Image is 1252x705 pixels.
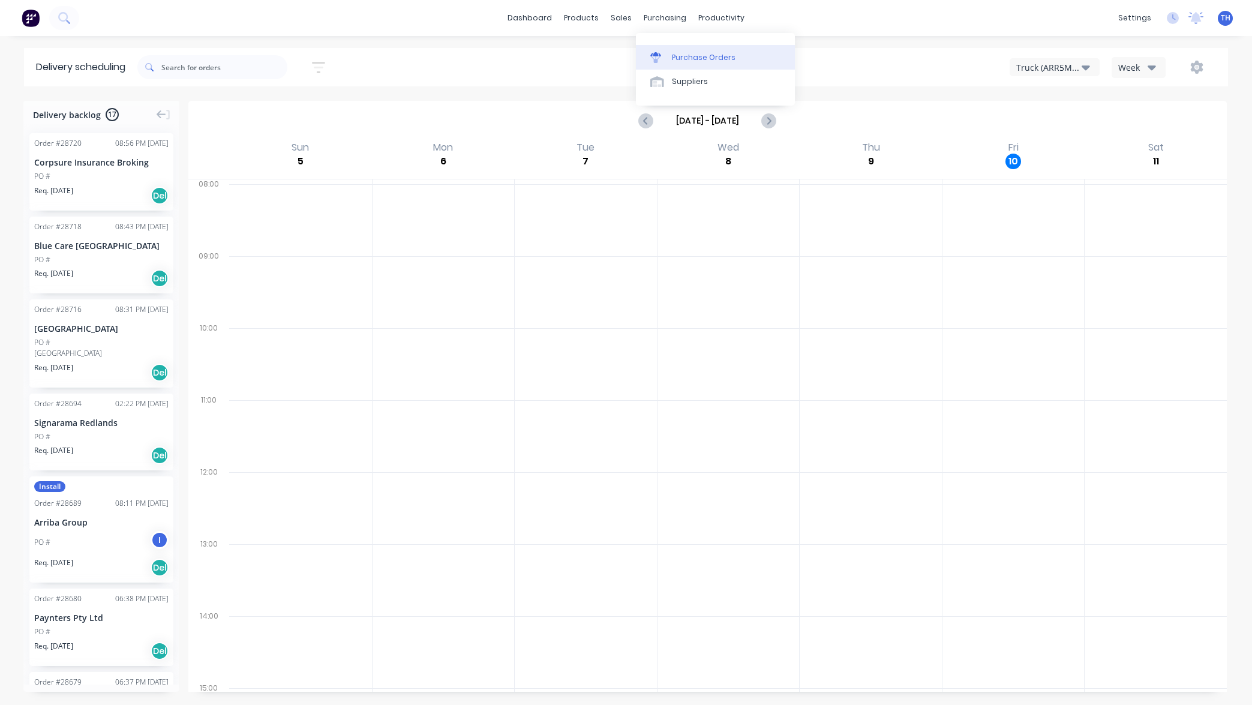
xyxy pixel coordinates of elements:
[22,9,40,27] img: Factory
[1112,9,1157,27] div: settings
[151,364,169,382] div: Del
[115,593,169,604] div: 06:38 PM [DATE]
[115,498,169,509] div: 08:11 PM [DATE]
[106,108,119,121] span: 17
[34,362,73,373] span: Req. [DATE]
[24,48,137,86] div: Delivery scheduling
[1221,13,1230,23] span: TH
[151,642,169,660] div: Del
[714,142,743,154] div: Wed
[34,348,169,359] div: [GEOGRAPHIC_DATA]
[188,177,229,249] div: 08:00
[34,239,169,252] div: Blue Care [GEOGRAPHIC_DATA]
[34,626,50,637] div: PO #
[188,609,229,681] div: 14:00
[115,221,169,232] div: 08:43 PM [DATE]
[720,154,736,169] div: 8
[188,537,229,609] div: 13:00
[34,268,73,279] span: Req. [DATE]
[34,156,169,169] div: Corpsure Insurance Broking
[1112,57,1166,78] button: Week
[293,154,308,169] div: 5
[34,498,82,509] div: Order # 28689
[115,677,169,688] div: 06:37 PM [DATE]
[34,221,82,232] div: Order # 28718
[430,142,457,154] div: Mon
[1016,61,1082,74] div: Truck (ARR5MM)
[34,431,50,442] div: PO #
[502,9,558,27] a: dashboard
[636,70,795,94] a: Suppliers
[1118,61,1153,74] div: Week
[188,393,229,465] div: 11:00
[34,304,82,315] div: Order # 28716
[1145,142,1167,154] div: Sat
[33,109,101,121] span: Delivery backlog
[1148,154,1164,169] div: 11
[34,445,73,456] span: Req. [DATE]
[151,559,169,577] div: Del
[1010,58,1100,76] button: Truck (ARR5MM)
[34,611,169,624] div: Paynters Pty Ltd
[151,531,169,549] div: I
[115,398,169,409] div: 02:22 PM [DATE]
[34,185,73,196] span: Req. [DATE]
[161,55,287,79] input: Search for orders
[573,142,598,154] div: Tue
[672,52,735,63] div: Purchase Orders
[692,9,750,27] div: productivity
[34,516,169,529] div: Arriba Group
[151,269,169,287] div: Del
[34,322,169,335] div: [GEOGRAPHIC_DATA]
[151,187,169,205] div: Del
[34,641,73,652] span: Req. [DATE]
[863,154,879,169] div: 9
[558,9,605,27] div: products
[115,304,169,315] div: 08:31 PM [DATE]
[34,593,82,604] div: Order # 28680
[636,45,795,69] a: Purchase Orders
[34,677,82,688] div: Order # 28679
[436,154,451,169] div: 6
[34,254,50,265] div: PO #
[578,154,593,169] div: 7
[151,446,169,464] div: Del
[34,481,65,492] span: Install
[638,9,692,27] div: purchasing
[188,249,229,321] div: 09:00
[188,321,229,393] div: 10:00
[34,171,50,182] div: PO #
[34,416,169,429] div: Signarama Redlands
[34,537,50,548] div: PO #
[34,398,82,409] div: Order # 28694
[34,138,82,149] div: Order # 28720
[288,142,313,154] div: Sun
[605,9,638,27] div: sales
[115,138,169,149] div: 08:56 PM [DATE]
[858,142,884,154] div: Thu
[672,76,708,87] div: Suppliers
[1005,154,1021,169] div: 10
[188,465,229,537] div: 12:00
[1005,142,1022,154] div: Fri
[34,337,50,348] div: PO #
[34,557,73,568] span: Req. [DATE]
